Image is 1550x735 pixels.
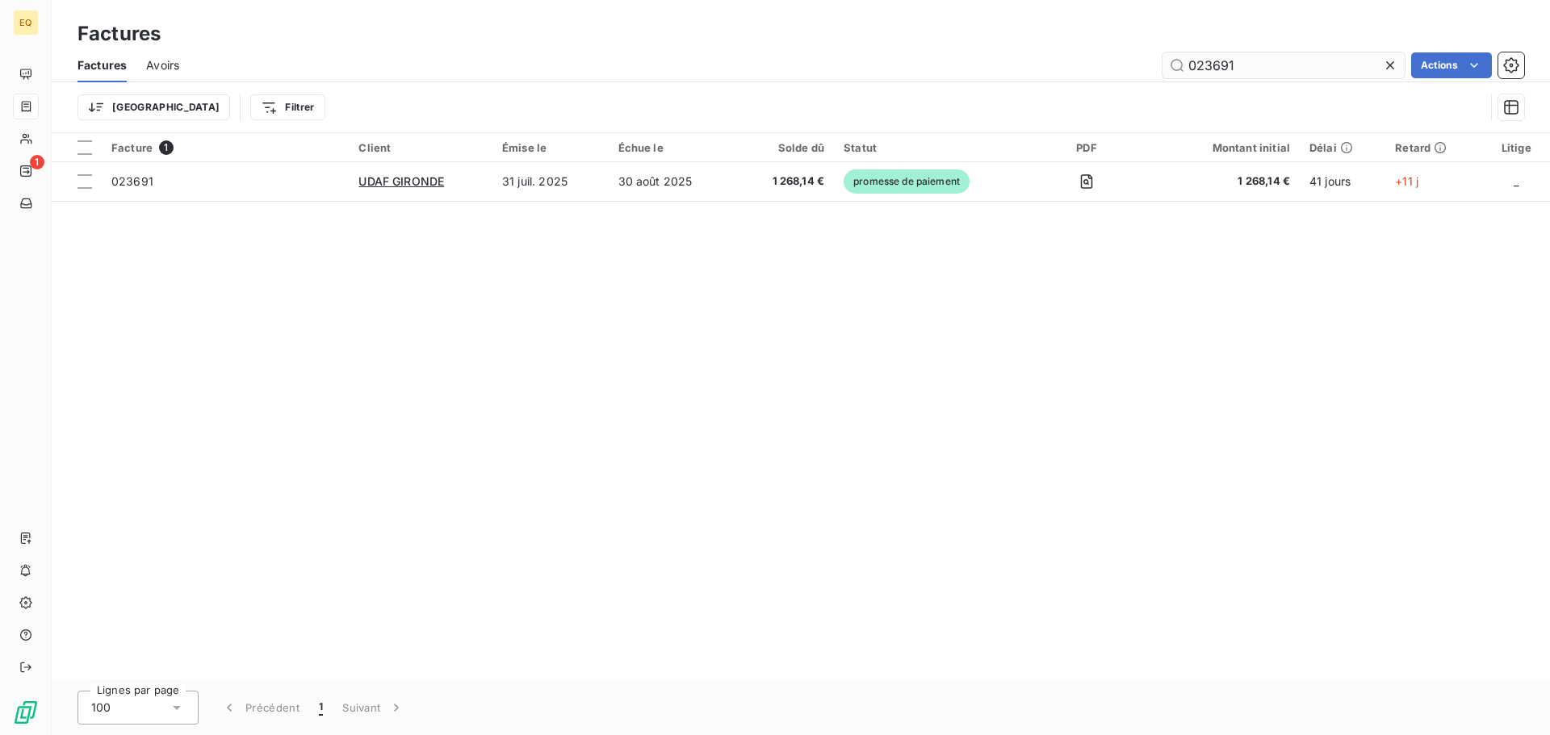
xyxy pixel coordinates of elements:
div: Échue le [618,141,727,154]
span: 1 [30,155,44,169]
div: Retard [1395,141,1472,154]
span: +11 j [1395,174,1418,188]
button: Précédent [212,691,309,725]
img: Logo LeanPay [13,700,39,725]
td: 41 jours [1300,162,1385,201]
div: Statut [844,141,1023,154]
span: 1 268,14 € [1150,173,1290,190]
button: [GEOGRAPHIC_DATA] [77,94,230,120]
div: PDF [1042,141,1130,154]
div: EQ [13,10,39,35]
td: 30 août 2025 [609,162,736,201]
span: 1 [159,140,174,155]
span: 023691 [111,174,153,188]
div: Émise le [502,141,599,154]
span: Avoirs [146,57,179,73]
div: Litige [1493,141,1540,154]
span: Facture [111,141,153,154]
button: 1 [309,691,333,725]
div: Client [358,141,483,154]
span: promesse de paiement [844,169,970,194]
td: 31 juil. 2025 [492,162,609,201]
button: Suivant [333,691,414,725]
span: UDAF GIRONDE [358,174,444,188]
div: Délai [1309,141,1376,154]
div: Solde dû [746,141,824,154]
span: 1 [319,700,323,716]
iframe: Intercom live chat [1495,680,1534,719]
div: Montant initial [1150,141,1290,154]
span: _ [1514,174,1519,188]
h3: Factures [77,19,161,48]
span: Factures [77,57,127,73]
span: 100 [91,700,111,716]
button: Actions [1411,52,1492,78]
button: Filtrer [250,94,325,120]
input: Rechercher [1162,52,1405,78]
span: 1 268,14 € [746,173,824,190]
